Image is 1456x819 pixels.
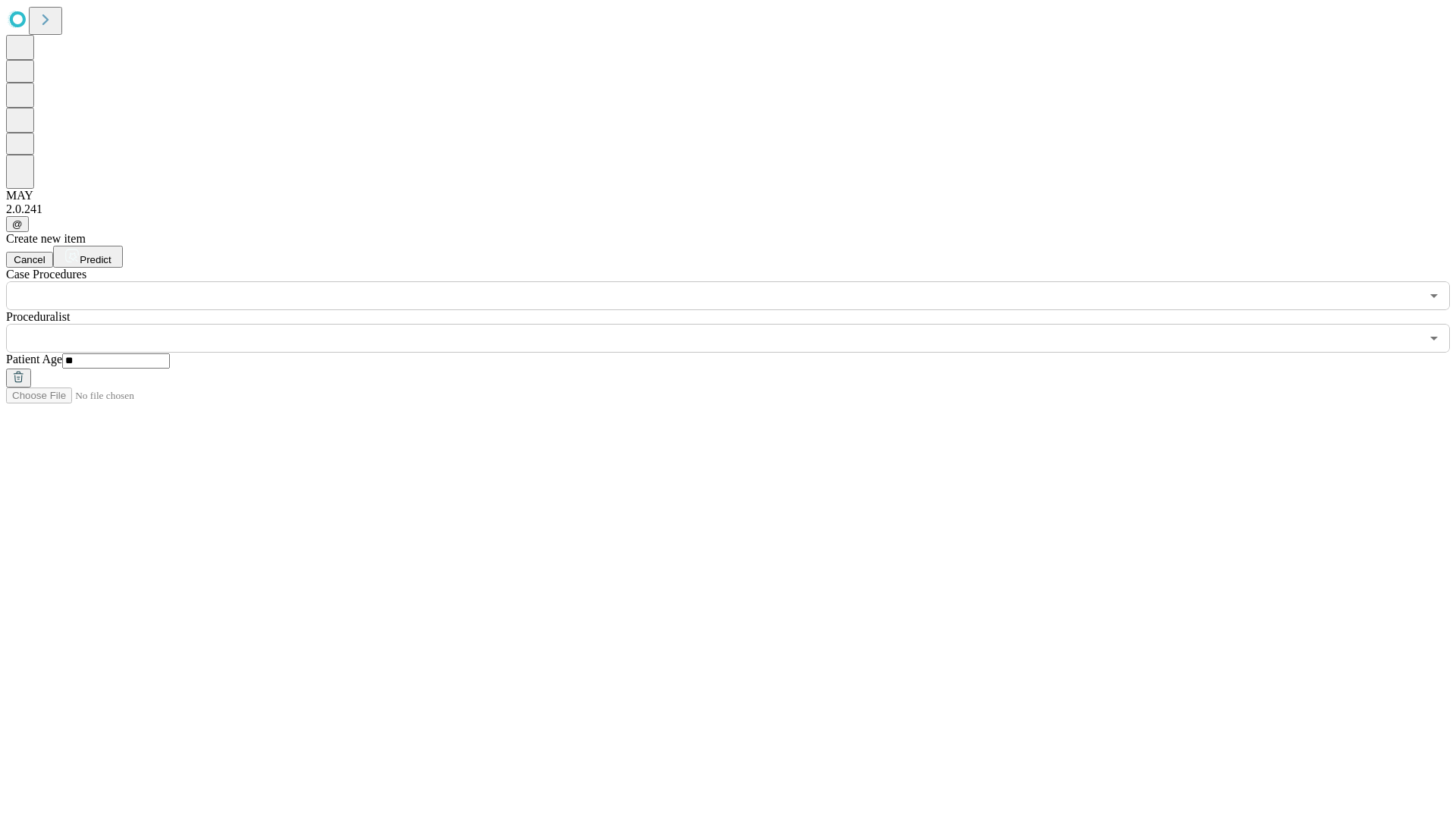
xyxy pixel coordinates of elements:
span: Cancel [14,254,45,265]
span: Proceduralist [6,310,70,323]
span: @ [12,218,23,230]
button: Open [1423,285,1445,306]
span: Scheduled Procedure [6,268,86,281]
div: MAY [6,189,1450,202]
button: Open [1423,328,1445,349]
button: Predict [53,246,123,268]
div: 2.0.241 [6,202,1450,216]
span: Create new item [6,232,86,245]
button: Cancel [6,252,53,268]
span: Patient Age [6,353,62,366]
span: Predict [80,254,111,265]
button: @ [6,216,29,232]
